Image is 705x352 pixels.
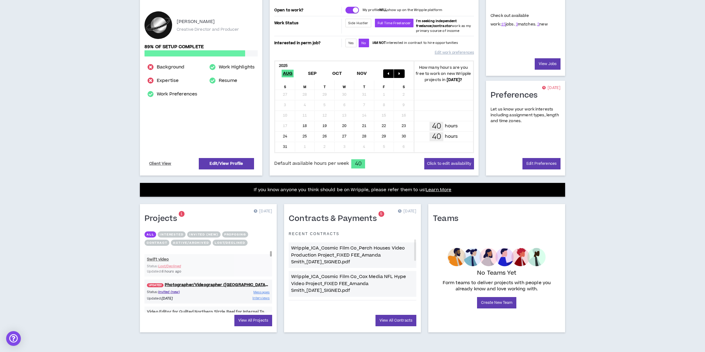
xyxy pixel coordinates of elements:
[424,158,474,169] button: Click to edit availability
[289,242,416,268] a: Wripple_ICA_Cosmic Film Co_Perch Houses Video Production Project_FIXED FEE_Amanda Smith_[DATE]_SI...
[445,123,458,130] p: hours
[448,248,545,266] img: empty
[219,64,255,71] a: Work Highlights
[199,158,254,169] a: Edit/View Profile
[291,245,414,265] p: Wripple_ICA_Cosmic Film Co_Perch Houses Video Production Project_FIXED FEE_Amanda Smith_[DATE]_SI...
[491,13,548,27] p: Check out available work:
[295,80,315,90] div: M
[187,231,220,238] button: Invited (new)
[522,158,561,169] a: Edit Preferences
[435,280,558,292] p: Form teams to deliver projects with people you already know and love working with.
[289,271,416,296] a: Wripple_ICA_Cosmic Film Co_Cox Media NFL Hype Video Project_FIXED FEE_Amanda Smith_[DATE]_SIGNED.pdf
[279,63,288,68] b: 2025
[274,160,349,167] span: Default available hours per week
[177,27,239,32] p: Creative Director and Producer
[144,231,156,238] button: All
[398,208,416,215] p: [DATE]
[447,77,462,83] b: [DATE] ?
[348,41,354,45] span: Yes
[491,91,542,100] h1: Preferences
[158,231,186,238] button: Interested
[537,21,548,27] span: new
[147,296,208,301] p: Updated:
[535,58,561,70] a: View Jobs
[289,231,340,236] p: Recent Contracts
[331,70,343,77] span: Oct
[291,273,414,294] p: Wripple_ICA_Cosmic Film Co_Cox Media NFL Hype Video Project_FIXED FEE_Amanda Smith_[DATE]_SIGNED.pdf
[144,240,169,246] button: Contract
[180,211,183,217] span: 1
[253,290,270,295] span: Messages
[394,80,414,90] div: S
[171,240,211,246] button: Active/Archived
[501,21,506,27] a: 15
[274,39,340,47] p: Interested in perm job?
[148,158,172,169] a: Client View
[537,21,539,27] a: 2
[147,283,164,287] span: UPDATED!
[289,214,381,224] h1: Contracts & Payments
[252,295,270,301] a: Interviews
[254,208,272,215] p: [DATE]
[315,80,335,90] div: T
[162,296,173,301] i: [DATE]
[144,214,182,224] h1: Projects
[426,187,451,193] a: Learn More
[6,331,21,346] div: Open Intercom Messenger
[361,41,366,45] span: No
[144,282,272,288] a: UPDATED!Photographer/Videographer ([GEOGRAPHIC_DATA], [GEOGRAPHIC_DATA])
[147,289,208,295] p: Status:
[144,44,258,50] p: 89% of setup complete
[414,64,473,83] p: How many hours are you free to work on new Wripple projects in
[274,19,340,27] p: Work Status
[144,11,172,39] div: Amanda S.
[435,47,474,58] a: Edit work preferences
[213,240,247,246] button: Lost/Declined
[374,80,394,90] div: F
[445,133,458,140] p: hours
[373,41,386,45] strong: AM NOT
[274,8,340,13] p: Open to work?
[363,8,442,13] p: My profile show up on the Wripple platform
[379,8,387,12] strong: WILL
[157,64,184,71] a: Background
[433,214,463,224] h1: Teams
[157,91,197,98] a: Work Preferences
[380,211,382,217] span: 5
[307,70,318,77] span: Sep
[516,21,536,27] span: matches.
[222,231,248,238] button: Proposing
[356,70,368,77] span: Nov
[491,106,561,124] p: Let us know your work interests including assignment types, length and time zones.
[516,21,518,27] a: 3
[477,269,516,277] p: No Teams Yet
[542,85,561,91] p: [DATE]
[179,211,184,217] sup: 1
[158,290,180,294] span: Invited (new)
[501,21,515,27] span: jobs.
[376,315,416,326] a: View All Contracts
[275,80,295,90] div: S
[378,211,384,217] sup: 5
[348,21,368,25] span: Side Hustler
[282,70,294,77] span: Aug
[234,315,272,326] a: View All Projects
[157,77,179,84] a: Expertise
[219,77,237,84] a: Resume
[416,19,457,28] b: I'm seeking independent freelance/contractor
[477,297,517,308] a: Create New Team
[416,19,471,33] span: work as my primary source of income
[253,289,270,295] a: Messages
[335,80,355,90] div: W
[252,296,270,300] span: Interviews
[372,41,458,45] p: I interested in contract to hire opportunities
[177,18,215,25] p: [PERSON_NAME]
[254,186,452,194] p: If you know anyone you think should be on Wripple, please refer them to us!
[354,80,374,90] div: T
